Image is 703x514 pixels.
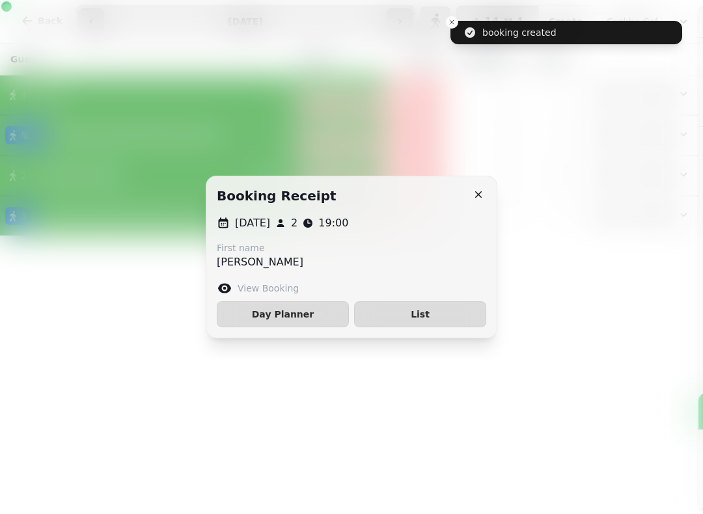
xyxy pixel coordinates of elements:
span: Day Planner [228,310,338,319]
label: First name [217,241,303,254]
span: List [365,310,475,319]
p: 2 [291,215,297,231]
p: [PERSON_NAME] [217,254,303,270]
button: Day Planner [217,301,349,327]
button: List [354,301,486,327]
p: 19:00 [318,215,348,231]
h2: Booking receipt [217,187,337,205]
label: View Booking [238,282,299,295]
p: [DATE] [235,215,270,231]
